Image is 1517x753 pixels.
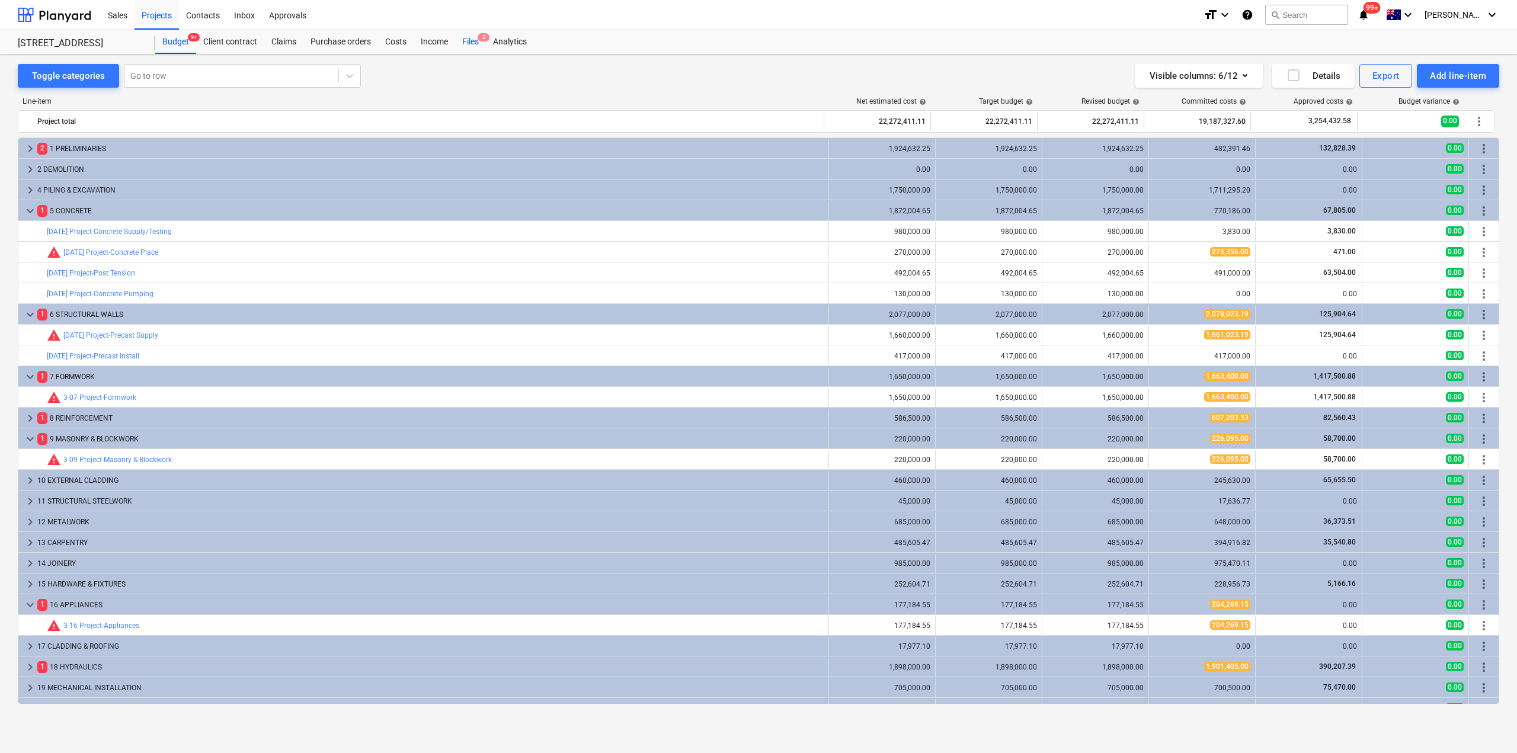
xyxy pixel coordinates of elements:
div: Approved costs [1294,97,1353,105]
span: 63,504.00 [1322,268,1357,277]
a: 3-16 Project-Appliances [63,621,139,630]
div: Add line-item [1430,68,1486,84]
span: 1 [37,371,47,382]
div: 130,000.00 [940,290,1037,298]
span: More actions [1477,639,1491,653]
div: 485,605.47 [834,539,930,547]
div: 2 DEMOLITION [37,160,824,179]
div: Budget [155,30,196,54]
div: 0.00 [1260,290,1357,298]
div: 985,000.00 [1047,559,1144,568]
div: 770,186.00 [1154,207,1250,215]
div: 0.00 [1260,642,1357,651]
div: 252,604.71 [834,580,930,588]
button: Add line-item [1417,64,1499,88]
div: 12 METALWORK [37,512,824,531]
div: 1,872,004.65 [1047,207,1144,215]
div: 220,000.00 [1047,435,1144,443]
span: 1,663,400.00 [1204,371,1250,381]
span: 35,540.80 [1322,538,1357,546]
div: 16 APPLIANCES [37,595,824,614]
div: 2,077,000.00 [834,310,930,319]
span: 3,254,432.58 [1307,116,1352,126]
span: 1 [37,309,47,320]
div: 975,470.11 [1154,559,1250,568]
span: 0.00 [1446,143,1464,153]
span: 5,166.16 [1326,579,1357,588]
span: 275,356.00 [1210,247,1250,257]
span: More actions [1477,536,1491,550]
a: Income [414,30,455,54]
span: keyboard_arrow_right [23,556,37,571]
i: Knowledge base [1241,8,1253,22]
span: 0.00 [1446,558,1464,568]
a: Purchase orders [303,30,378,54]
span: More actions [1477,390,1491,405]
div: 270,000.00 [834,248,930,257]
span: 226,095.00 [1210,454,1250,464]
div: 1,924,632.25 [1047,145,1144,153]
div: 1,750,000.00 [940,186,1037,194]
div: 460,000.00 [1047,476,1144,485]
div: Net estimated cost [856,97,926,105]
span: More actions [1472,114,1486,129]
div: 0.00 [1047,165,1144,174]
span: help [1450,98,1460,105]
span: More actions [1477,266,1491,280]
a: [DATE] Project-Precast Supply [63,331,158,339]
span: 0.00 [1446,206,1464,215]
div: 417,000.00 [1154,352,1250,360]
span: More actions [1477,577,1491,591]
span: Committed costs exceed revised budget [47,619,61,633]
div: 45,000.00 [1047,497,1144,505]
span: keyboard_arrow_right [23,681,37,695]
div: 1,750,000.00 [834,186,930,194]
div: Client contract [196,30,264,54]
div: 45,000.00 [940,497,1037,505]
div: 14 JOINERY [37,554,824,573]
div: 417,000.00 [834,352,930,360]
a: 3-09 Project-Masonry & Blockwork [63,456,172,464]
div: Visible columns : 6/12 [1150,68,1249,84]
span: More actions [1477,660,1491,674]
i: keyboard_arrow_down [1485,8,1499,22]
span: 0.00 [1446,537,1464,547]
div: 1 PRELIMINARIES [37,139,824,158]
span: 607,203.53 [1210,413,1250,422]
div: Claims [264,30,303,54]
span: help [1130,98,1140,105]
div: 1,924,632.25 [834,145,930,153]
div: 586,500.00 [1047,414,1144,422]
div: 0.00 [1260,621,1357,630]
span: More actions [1477,162,1491,177]
div: Toggle categories [32,68,105,84]
span: More actions [1477,204,1491,218]
span: keyboard_arrow_down [23,598,37,612]
span: 1 [37,412,47,424]
span: 1,663,400.00 [1204,392,1250,402]
div: 492,004.65 [834,269,930,277]
div: 1,650,000.00 [940,373,1037,381]
div: 15 HARDWARE & FIXTURES [37,575,824,594]
span: 125,904.64 [1318,331,1357,339]
span: 0.00 [1446,330,1464,339]
div: 6 STRUCTURAL WALLS [37,305,824,324]
div: 685,000.00 [940,518,1037,526]
a: Budget9+ [155,30,196,54]
span: 1 [37,599,47,610]
span: 1 [37,205,47,216]
div: 220,000.00 [1047,456,1144,464]
div: 220,000.00 [834,435,930,443]
span: More actions [1477,494,1491,508]
div: 1,660,000.00 [1047,331,1144,339]
a: [DATE] Project-Post Tension [47,269,135,277]
div: 0.00 [1154,642,1250,651]
span: More actions [1477,142,1491,156]
span: More actions [1477,473,1491,488]
div: 1,650,000.00 [834,373,930,381]
span: help [1023,98,1033,105]
div: Budget variance [1398,97,1460,105]
div: Line-item [18,97,825,105]
span: 1,417,500.88 [1312,393,1357,401]
span: More actions [1477,245,1491,259]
